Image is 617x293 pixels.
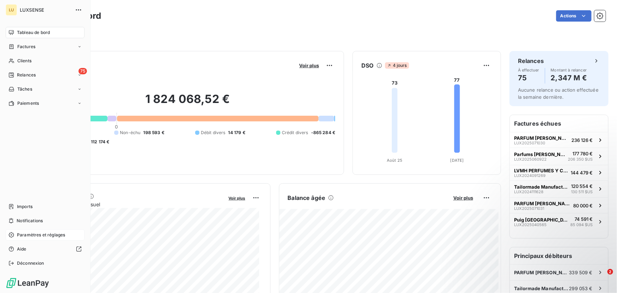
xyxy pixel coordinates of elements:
[551,68,587,72] span: Montant à relancer
[514,141,545,145] span: LUX2025071030
[510,213,608,230] button: Puig [GEOGRAPHIC_DATA]LUX202504056574 591 €85 094 $US
[282,130,308,136] span: Crédit divers
[361,61,373,70] h6: DSO
[514,151,565,157] span: Parfums [PERSON_NAME] LLC
[299,63,319,68] span: Voir plus
[450,158,464,163] tspan: [DATE]
[593,269,610,286] iframe: Intercom live chat
[17,218,43,224] span: Notifications
[451,195,475,201] button: Voir plus
[514,184,568,190] span: Tailormade Manufacturers US INC.
[143,130,164,136] span: 198 593 €
[568,156,593,162] span: 206 350 $US
[573,203,593,208] span: 80 000 €
[575,216,593,222] span: 74 591 €
[17,72,36,78] span: Relances
[6,4,17,16] div: LU
[120,130,140,136] span: Non-échu
[17,203,33,210] span: Imports
[514,157,547,161] span: LUX2025060922
[510,180,608,198] button: Tailormade Manufacturers US INC.LUX2024111628120 554 €130 511 $US
[514,190,543,194] span: LUX2024111628
[228,130,245,136] span: 14 179 €
[385,62,409,69] span: 4 jours
[518,72,539,84] h4: 75
[607,269,613,275] span: 2
[17,58,31,64] span: Clients
[514,286,569,291] span: Tailormade Manufacturers US INC.
[514,168,568,173] span: LVMH PERFUMES Y COSMETICOS DE [GEOGRAPHIC_DATA] SA DE CV
[514,206,544,211] span: LUX2025071031
[551,72,587,84] h4: 2,347 M €
[115,124,118,130] span: 0
[40,201,224,208] span: Chiffre d'affaires mensuel
[514,173,546,178] span: LUX2024091269
[571,170,593,176] span: 144 479 €
[40,92,335,113] h2: 1 824 068,52 €
[518,57,544,65] h6: Relances
[229,196,245,201] span: Voir plus
[510,197,608,213] button: PARFUM [PERSON_NAME]LUX202507103180 000 €
[514,135,569,141] span: PARFUM [PERSON_NAME]
[387,158,403,163] tspan: Août 25
[571,183,593,189] span: 120 554 €
[17,232,65,238] span: Paramètres et réglages
[510,115,608,132] h6: Factures échues
[288,194,326,202] h6: Balance âgée
[78,68,87,74] span: 75
[297,62,321,69] button: Voir plus
[17,86,32,92] span: Tâches
[571,137,593,143] span: 236 126 €
[510,148,608,165] button: Parfums [PERSON_NAME] LLCLUX2025060922177 780 €206 350 $US
[569,286,593,291] span: 299 053 €
[518,68,539,72] span: À effectuer
[514,201,570,206] span: PARFUM [PERSON_NAME]
[17,246,27,252] span: Aide
[570,222,593,228] span: 85 094 $US
[6,277,50,289] img: Logo LeanPay
[514,217,567,223] span: Puig [GEOGRAPHIC_DATA]
[453,195,473,201] span: Voir plus
[17,100,39,107] span: Paiements
[572,151,593,156] span: 177 780 €
[227,195,248,201] button: Voir plus
[571,189,593,195] span: 130 511 $US
[514,223,547,227] span: LUX2025040565
[510,165,608,180] button: LVMH PERFUMES Y COSMETICOS DE [GEOGRAPHIC_DATA] SA DE CVLUX2024091269144 479 €
[89,139,110,145] span: -112 174 €
[201,130,226,136] span: Débit divers
[311,130,336,136] span: -865 284 €
[510,132,608,148] button: PARFUM [PERSON_NAME]LUX2025071030236 126 €
[17,44,35,50] span: Factures
[20,7,71,13] span: LUXSENSE
[17,260,44,266] span: Déconnexion
[17,29,50,36] span: Tableau de bord
[476,224,617,274] iframe: Intercom notifications message
[6,243,85,255] a: Aide
[556,10,592,22] button: Actions
[518,87,599,100] span: Aucune relance ou action effectuée la semaine dernière.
